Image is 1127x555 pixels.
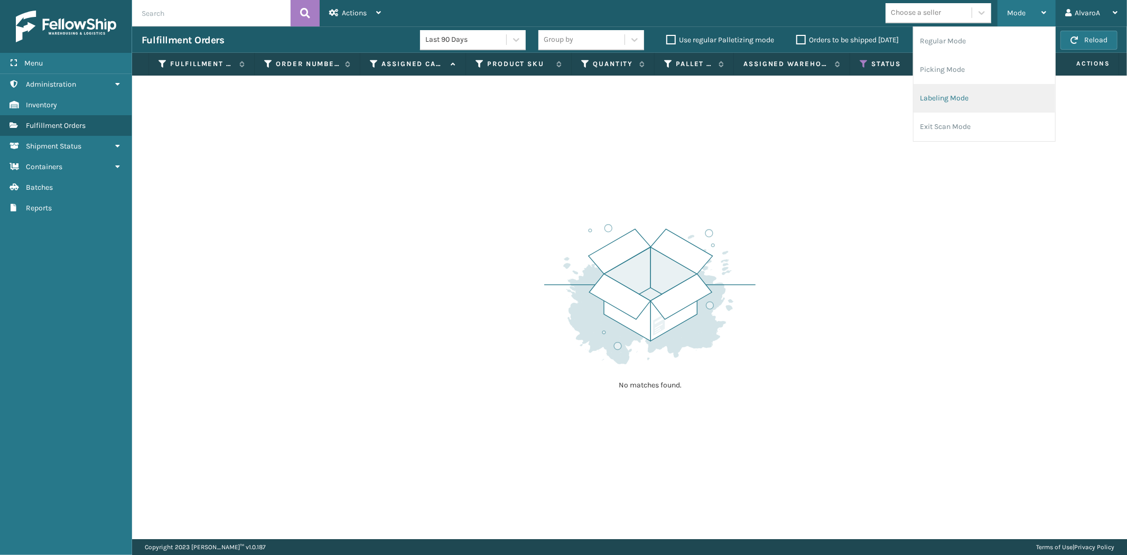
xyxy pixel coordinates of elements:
[26,203,52,212] span: Reports
[26,121,86,130] span: Fulfillment Orders
[914,55,1055,84] li: Picking Mode
[381,59,445,69] label: Assigned Carrier Service
[26,183,53,192] span: Batches
[1043,55,1116,72] span: Actions
[1036,539,1114,555] div: |
[1060,31,1117,50] button: Reload
[914,27,1055,55] li: Regular Mode
[914,113,1055,141] li: Exit Scan Mode
[276,59,340,69] label: Order Number
[676,59,713,69] label: Pallet Name
[16,11,116,42] img: logo
[544,34,573,45] div: Group by
[24,59,43,68] span: Menu
[26,142,81,151] span: Shipment Status
[743,59,830,69] label: Assigned Warehouse
[342,8,367,17] span: Actions
[1007,8,1026,17] span: Mode
[26,162,62,171] span: Containers
[26,80,76,89] span: Administration
[1036,543,1073,551] a: Terms of Use
[170,59,234,69] label: Fulfillment Order Id
[1074,543,1114,551] a: Privacy Policy
[593,59,634,69] label: Quantity
[914,84,1055,113] li: Labeling Mode
[796,35,899,44] label: Orders to be shipped [DATE]
[891,7,941,18] div: Choose a seller
[666,35,774,44] label: Use regular Palletizing mode
[142,34,224,47] h3: Fulfillment Orders
[487,59,551,69] label: Product SKU
[145,539,266,555] p: Copyright 2023 [PERSON_NAME]™ v 1.0.187
[26,100,57,109] span: Inventory
[425,34,507,45] div: Last 90 Days
[871,59,914,69] label: Status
